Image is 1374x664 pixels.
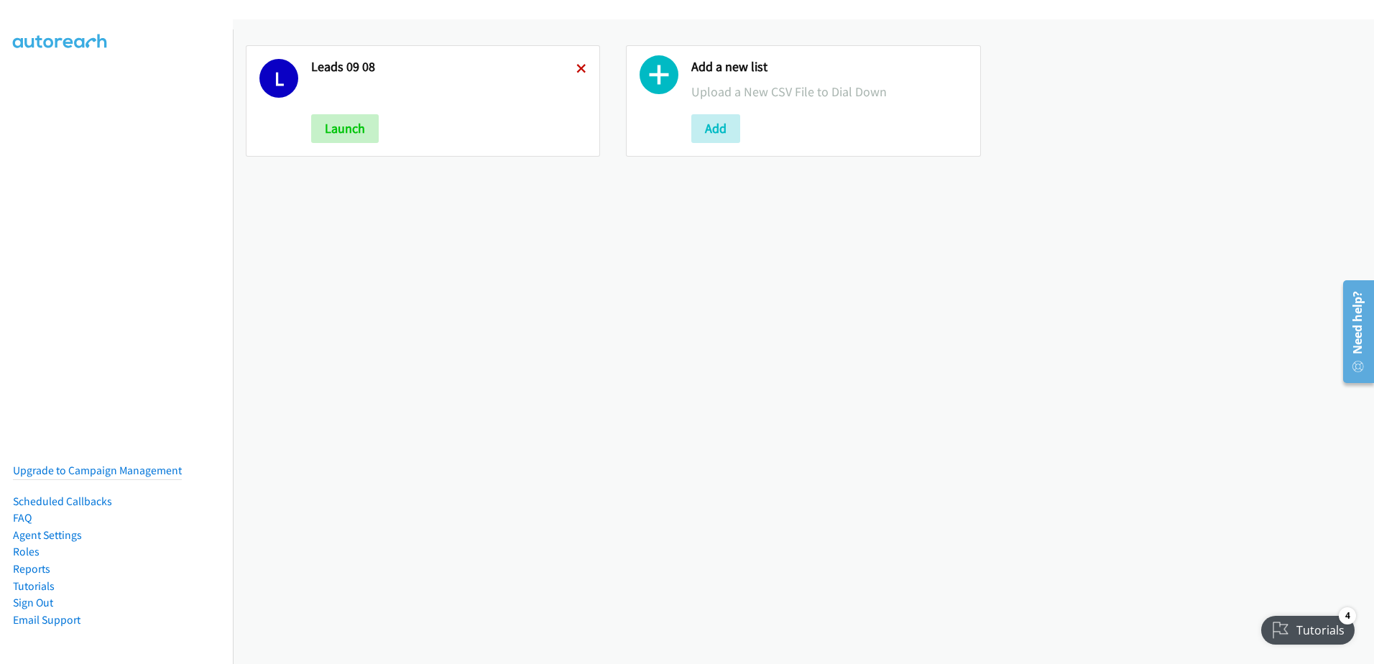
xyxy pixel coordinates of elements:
a: Agent Settings [13,528,82,542]
a: Sign Out [13,596,53,609]
a: Tutorials [13,579,55,593]
h2: Add a new list [691,59,967,75]
iframe: Checklist [1253,601,1363,653]
a: Roles [13,545,40,558]
h2: Leads 09 08 [311,59,576,75]
a: FAQ [13,511,32,525]
p: Upload a New CSV File to Dial Down [691,82,967,101]
a: Upgrade to Campaign Management [13,464,182,477]
a: Email Support [13,613,80,627]
a: Scheduled Callbacks [13,494,112,508]
button: Add [691,114,740,143]
button: Launch [311,114,379,143]
a: Reports [13,562,50,576]
iframe: Resource Center [1332,275,1374,389]
h1: L [259,59,298,98]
